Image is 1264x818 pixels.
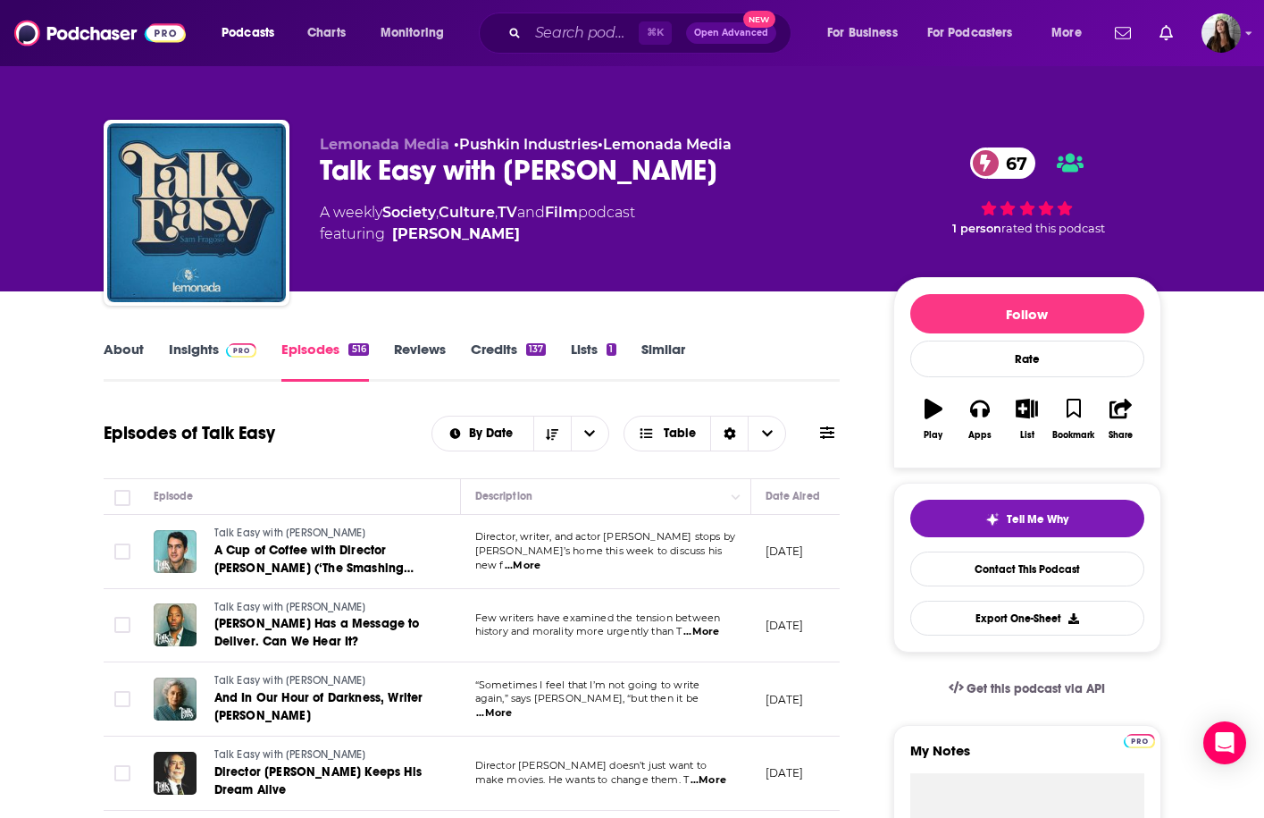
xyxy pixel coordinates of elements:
span: • [598,136,732,153]
button: open menu [432,427,533,440]
div: 1 [607,343,615,356]
span: Lemonada Media [320,136,449,153]
a: Film [545,204,578,221]
span: Monitoring [381,21,444,46]
a: Culture [439,204,495,221]
button: Column Actions [725,486,747,508]
span: For Podcasters [927,21,1013,46]
a: InsightsPodchaser Pro [169,341,257,382]
a: Credits137 [471,341,546,382]
span: Talk Easy with [PERSON_NAME] [214,674,366,687]
span: [PERSON_NAME]’s home this week to discuss his new f [475,544,723,571]
span: Open Advanced [694,29,768,38]
span: history and morality more urgently than T [475,625,682,637]
span: , [495,204,498,221]
a: 67 [970,148,1036,179]
a: Lemonada Media [603,136,732,153]
a: Director [PERSON_NAME] Keeps His Dream Alive [214,763,429,799]
a: Contact This Podcast [910,552,1144,586]
div: Sort Direction [710,417,748,451]
span: Director [PERSON_NAME] doesn’t just want to [475,759,707,772]
span: and [517,204,545,221]
button: open menu [815,19,920,47]
button: open menu [1039,19,1104,47]
span: ...More [691,773,726,788]
a: Show notifications dropdown [1152,18,1180,48]
span: Director [PERSON_NAME] Keeps His Dream Alive [214,764,422,797]
a: And In Our Hour of Darkness, Writer [PERSON_NAME] [214,689,429,725]
div: Apps [968,430,992,441]
span: , [436,204,439,221]
div: Open Intercom Messenger [1203,721,1246,764]
a: Charts [296,19,356,47]
span: 1 person [952,222,1001,235]
div: 137 [526,343,546,356]
span: Toggle select row [114,691,130,707]
div: Date Aired [766,485,820,507]
h2: Choose List sort [431,416,609,451]
label: My Notes [910,742,1144,773]
span: A Cup of Coffee with Director [PERSON_NAME] (‘The Smashing Machine’) [214,543,414,594]
a: Pro website [1124,731,1155,748]
div: 67 1 personrated this podcast [893,136,1161,247]
button: open menu [571,417,608,451]
button: Open AdvancedNew [686,22,776,44]
div: Play [924,430,942,441]
span: make movies. He wants to change them. T [475,773,690,786]
button: List [1003,387,1050,451]
span: Logged in as bnmartinn [1201,13,1241,53]
span: ...More [683,625,719,639]
img: tell me why sparkle [985,512,1000,527]
div: Episode [154,485,194,507]
img: User Profile [1201,13,1241,53]
button: open menu [368,19,467,47]
span: Podcasts [222,21,274,46]
span: ⌘ K [639,21,672,45]
span: featuring [320,223,635,245]
span: ...More [476,706,512,721]
div: 516 [348,343,368,356]
span: again,” says [PERSON_NAME], “but then it be [475,692,699,704]
button: open menu [916,19,1039,47]
a: Episodes516 [281,341,368,382]
span: 67 [988,148,1036,179]
span: • [454,136,598,153]
img: Podchaser Pro [226,343,257,358]
span: Talk Easy with [PERSON_NAME] [214,748,366,761]
p: [DATE] [766,544,804,559]
a: Similar [641,341,685,382]
a: Talk Easy with [PERSON_NAME] [214,600,429,616]
h2: Choose View [624,416,787,451]
span: Get this podcast via API [967,681,1105,696]
div: Rate [910,341,1144,377]
button: Apps [957,387,1003,451]
span: Table [664,427,696,440]
a: Talk Easy with [PERSON_NAME] [214,673,429,689]
a: Society [382,204,436,221]
span: Tell Me Why [1007,512,1068,527]
button: Show profile menu [1201,13,1241,53]
a: Show notifications dropdown [1108,18,1138,48]
img: Podchaser Pro [1124,734,1155,748]
a: Talk Easy with [PERSON_NAME] [214,526,429,542]
img: Podchaser - Follow, Share and Rate Podcasts [14,16,186,50]
button: Bookmark [1051,387,1097,451]
span: And In Our Hour of Darkness, Writer [PERSON_NAME] [214,690,423,723]
span: Toggle select row [114,544,130,560]
span: For Business [827,21,898,46]
img: Talk Easy with Sam Fragoso [107,123,286,302]
span: Few writers have examined the tension between [475,611,721,624]
div: Description [475,485,532,507]
a: Talk Easy with [PERSON_NAME] [214,747,429,763]
button: Sort Direction [533,417,571,451]
p: [DATE] [766,618,804,633]
span: Charts [307,21,346,46]
span: “Sometimes I feel that I’m not going to write [475,679,700,691]
a: Lists1 [571,341,615,382]
button: Play [910,387,957,451]
span: By Date [469,427,519,440]
span: New [743,11,775,28]
a: A Cup of Coffee with Director [PERSON_NAME] (‘The Smashing Machine’) [214,542,429,578]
